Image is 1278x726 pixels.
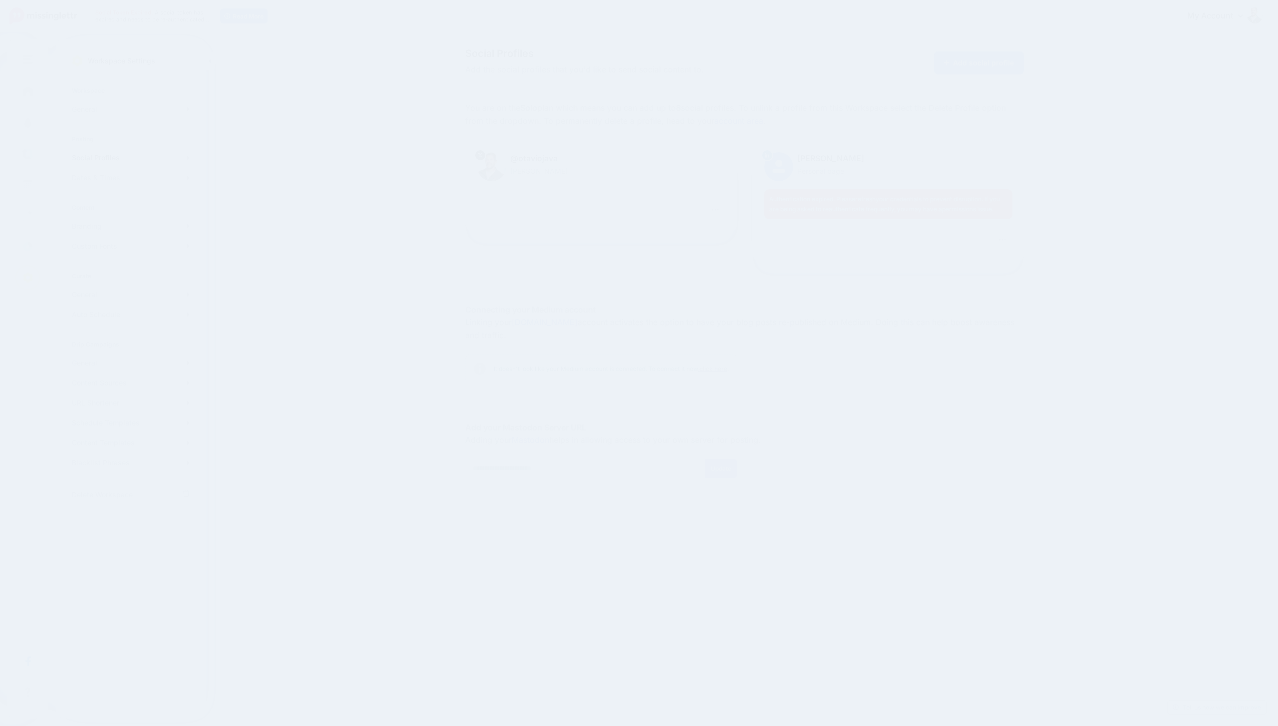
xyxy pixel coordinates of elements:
[68,99,194,119] a: General
[942,205,992,213] a: permissions issue
[465,63,833,76] span: Add the social profiles that you'd like to send social content to.
[769,195,1000,213] span: Authentication expired. Please your credentials to prevent disruption. If you are being asked to ...
[465,102,1024,128] p: You are on the plan which means you can add up to social profiles. To unlink a profile from this ...
[68,168,194,188] a: Dates & Times
[68,413,194,433] a: Schedule Templates
[68,393,194,413] a: URL Shortener
[68,305,194,325] a: Auto Schedule
[520,103,537,113] b: Solo
[72,135,190,143] h4: Posting
[68,353,194,373] a: General
[72,341,190,348] h4: Drip Campaigns
[68,285,194,305] a: General
[676,103,681,113] b: 8
[934,51,1024,74] a: Add social profile
[68,373,194,393] a: Content Sources
[95,9,209,23] span: A social token has expired and needs to be re-authenticated…
[855,195,876,203] a: refresh
[1168,701,1266,714] a: Tell us how we can improve
[72,204,190,211] h4: Content
[72,272,190,280] h4: Curate
[68,216,194,236] a: Branding
[477,152,725,165] p: @otaviojava
[68,236,194,256] a: Custom Fonts
[465,48,833,58] span: Social Profiles
[764,165,1012,177] p: Personal page
[477,152,506,181] img: thYn0hX2-64572.jpg
[465,304,1024,316] h5: Connecting your Medium account
[474,363,486,375] img: info-circle-grey.png
[477,165,725,177] p: [PERSON_NAME]
[465,316,1024,342] p: Linking your account activates the option to have your blog posts re-published on Medium. Doing t...
[512,435,549,445] a: Mastodon
[705,459,737,478] button: Update
[95,9,153,16] span: Social Token Expired.
[494,364,729,374] p: It doesn't look like your Medium account is connected. To connect it now, .
[764,152,793,181] img: user_default_image.png
[23,55,33,64] img: menu.png
[72,55,83,66] img: settings.png
[465,421,1024,434] h5: Add your Mastodon Server URL
[68,148,194,168] a: Social Profiles
[1177,4,1263,28] a: My Account
[699,365,727,372] a: click here
[68,485,194,505] a: Delete Workspace
[764,152,1012,165] p: [PERSON_NAME]
[68,453,194,473] a: Blacklist Phrases
[72,87,190,94] h4: Workspace
[9,7,77,24] img: Missinglettr
[465,434,1024,447] p: Adding your helps in allowing access to your own server for posting.
[512,317,578,327] a: [DOMAIN_NAME]
[68,433,194,453] a: Content Templates
[220,8,268,23] a: Read More
[714,116,763,126] a: account area
[88,55,155,67] p: Workspace Settings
